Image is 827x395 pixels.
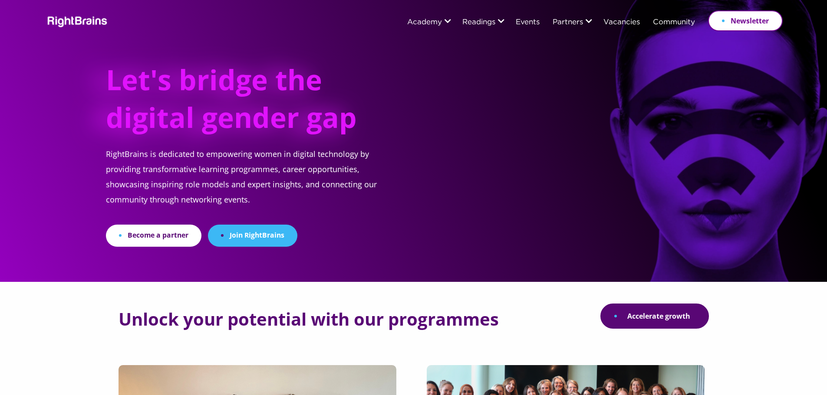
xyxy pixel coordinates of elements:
a: Partners [553,19,583,26]
a: Academy [407,19,442,26]
a: Newsletter [708,10,783,31]
a: Join RightBrains [208,225,297,247]
a: Events [516,19,540,26]
a: Accelerate growth [600,304,709,329]
a: Become a partner [106,225,201,247]
img: Rightbrains [45,15,108,27]
p: RightBrains is dedicated to empowering women in digital technology by providing transformative le... [106,147,398,225]
h1: Let's bridge the digital gender gap [106,61,366,147]
h2: Unlock your potential with our programmes [119,310,499,329]
a: Readings [462,19,495,26]
a: Vacancies [603,19,640,26]
a: Community [653,19,695,26]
